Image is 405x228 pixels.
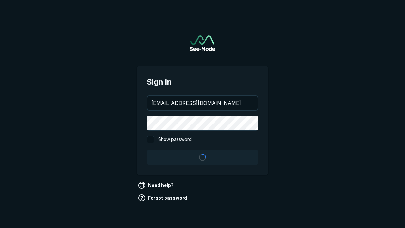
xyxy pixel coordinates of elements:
span: Show password [158,136,192,143]
a: Forgot password [137,193,190,203]
a: Go to sign in [190,35,215,51]
img: See-Mode Logo [190,35,215,51]
input: your@email.com [147,96,258,110]
span: Sign in [147,76,258,88]
a: Need help? [137,180,176,190]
